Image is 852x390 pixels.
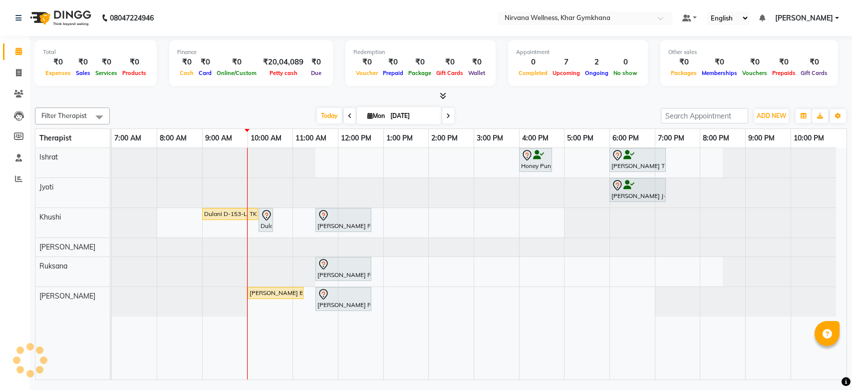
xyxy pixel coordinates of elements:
div: [PERSON_NAME] R-499_O, TK01, 11:30 AM-12:45 PM, Swedish / Aroma / Deep tissue- 60 min [316,209,370,230]
span: Products [120,69,149,76]
span: No show [611,69,640,76]
span: Sales [73,69,93,76]
a: 12:00 PM [338,131,374,145]
div: ₹0 [668,56,699,68]
div: ₹0 [307,56,325,68]
span: Ongoing [582,69,611,76]
div: ₹0 [177,56,196,68]
span: Mon [365,112,387,119]
span: Wallet [466,69,488,76]
span: Prepaids [770,69,798,76]
a: 1:00 PM [384,131,415,145]
div: ₹0 [120,56,149,68]
div: ₹0 [770,56,798,68]
input: Search Appointment [661,108,748,123]
span: Filter Therapist [41,111,87,119]
div: Finance [177,48,325,56]
div: 7 [550,56,582,68]
a: 4:00 PM [520,131,551,145]
span: Upcoming [550,69,582,76]
span: Voucher [353,69,380,76]
span: Petty cash [267,69,300,76]
div: ₹20,04,089 [259,56,307,68]
div: Appointment [516,48,640,56]
span: Therapist [39,133,71,142]
img: logo [25,4,94,32]
div: Total [43,48,149,56]
a: 2:00 PM [429,131,460,145]
a: 6:00 PM [610,131,641,145]
a: 10:00 AM [248,131,284,145]
div: [PERSON_NAME] R-499_O, TK01, 11:30 AM-12:45 PM, Swedish / Aroma / Deep tissue- 60 min [316,258,370,279]
div: ₹0 [740,56,770,68]
b: 08047224946 [110,4,154,32]
span: Online/Custom [214,69,259,76]
span: Prepaid [380,69,406,76]
a: 8:00 PM [700,131,732,145]
span: Card [196,69,214,76]
div: [PERSON_NAME] T-210-O, TK03, 06:00 PM-07:15 PM, Swedish / Aroma / Deep tissue- 60 min [610,149,665,170]
div: [PERSON_NAME] B-1187-C, TK06, 10:00 AM-11:15 AM, Swedish / Aroma / Deep tissue- 60 min [249,288,302,297]
div: ₹0 [406,56,434,68]
span: Ruksana [39,261,67,270]
span: [PERSON_NAME] [775,13,833,23]
a: 9:00 PM [746,131,777,145]
a: 5:00 PM [565,131,596,145]
div: ₹0 [196,56,214,68]
span: Services [93,69,120,76]
span: Cash [177,69,196,76]
div: Other sales [668,48,830,56]
div: ₹0 [214,56,259,68]
div: Redemption [353,48,488,56]
div: ₹0 [73,56,93,68]
div: ₹0 [466,56,488,68]
span: Memberships [699,69,740,76]
a: 8:00 AM [157,131,189,145]
div: Honey Punjabi P-641-O, TK02, 04:00 PM-04:45 PM, Head Neck & Shoulder [520,149,551,170]
div: ₹0 [380,56,406,68]
a: 9:00 AM [203,131,235,145]
span: Gift Cards [434,69,466,76]
span: Jyoti [39,182,53,191]
span: Khushi [39,212,61,221]
div: [PERSON_NAME] R-499_O, TK01, 11:30 AM-12:45 PM, Swedish / Aroma / Deep tissue- 60 min [316,288,370,309]
span: Today [317,108,342,123]
div: ₹0 [699,56,740,68]
div: ₹0 [434,56,466,68]
a: 10:00 PM [791,131,827,145]
div: ₹0 [353,56,380,68]
a: 7:00 PM [655,131,687,145]
button: ADD NEW [754,109,789,123]
span: Expenses [43,69,73,76]
span: Gift Cards [798,69,830,76]
div: ₹0 [43,56,73,68]
div: Dulani D-153-L, TK05, 09:00 AM-10:15 AM, Swedish / Aroma / Deep tissue- 60 min [203,209,257,218]
span: Due [308,69,324,76]
span: ADD NEW [757,112,786,119]
span: [PERSON_NAME] [39,242,95,251]
span: Packages [668,69,699,76]
div: [PERSON_NAME] J-336-O, TK04, 06:00 PM-07:15 PM, Swedish / Aroma / Deep tissue- 60 min [610,179,665,200]
div: 2 [582,56,611,68]
div: ₹0 [798,56,830,68]
a: 7:00 AM [112,131,144,145]
div: 0 [611,56,640,68]
div: 0 [516,56,550,68]
span: Vouchers [740,69,770,76]
div: ₹0 [93,56,120,68]
span: Package [406,69,434,76]
a: 3:00 PM [474,131,506,145]
span: [PERSON_NAME] [39,291,95,300]
a: 11:00 AM [293,131,329,145]
span: Completed [516,69,550,76]
div: Dulani D-153-L, TK05, 10:15 AM-10:16 AM, Wintergreen Oil/Aroma Oil [260,209,272,230]
input: 2025-09-01 [387,108,437,123]
span: Ishrat [39,152,58,161]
